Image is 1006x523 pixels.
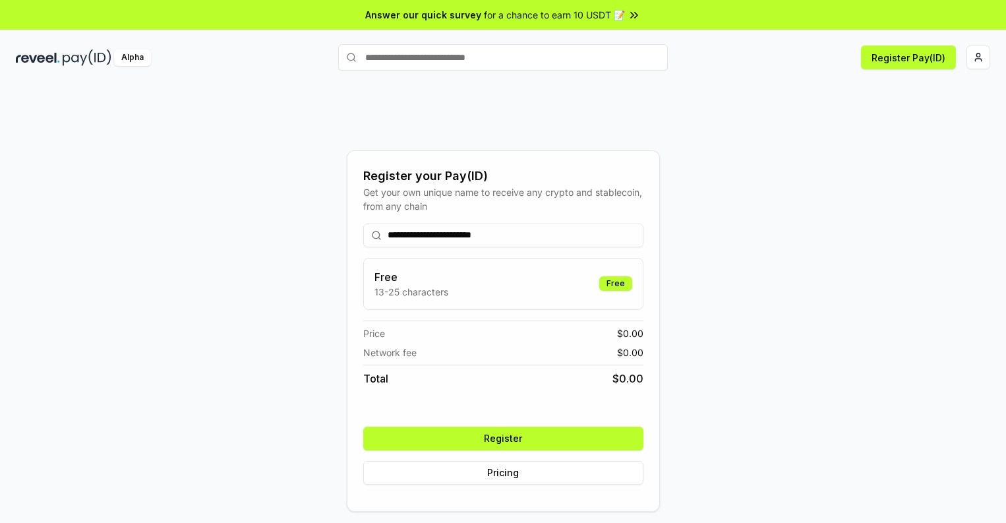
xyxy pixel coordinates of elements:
[363,326,385,340] span: Price
[363,346,417,359] span: Network fee
[363,185,643,213] div: Get your own unique name to receive any crypto and stablecoin, from any chain
[861,46,956,69] button: Register Pay(ID)
[363,427,643,450] button: Register
[484,8,625,22] span: for a chance to earn 10 USDT 📝
[612,371,643,386] span: $ 0.00
[63,49,111,66] img: pay_id
[363,371,388,386] span: Total
[617,326,643,340] span: $ 0.00
[374,269,448,285] h3: Free
[365,8,481,22] span: Answer our quick survey
[16,49,60,66] img: reveel_dark
[363,167,643,185] div: Register your Pay(ID)
[599,276,632,291] div: Free
[617,346,643,359] span: $ 0.00
[363,461,643,485] button: Pricing
[114,49,151,66] div: Alpha
[374,285,448,299] p: 13-25 characters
